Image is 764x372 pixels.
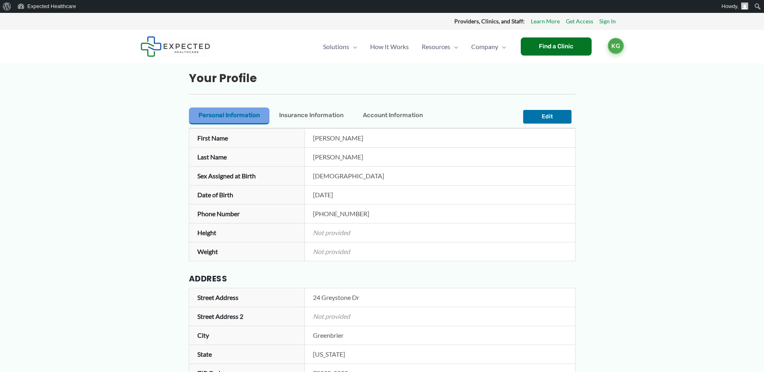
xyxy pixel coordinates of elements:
[523,110,571,124] button: Edit
[317,33,513,61] nav: Primary Site Navigation
[189,107,269,124] button: Personal Information
[305,167,575,186] td: [DEMOGRAPHIC_DATA]
[189,223,305,242] th: Height
[189,129,305,148] th: First Name
[415,33,465,61] a: ResourcesMenu Toggle
[370,33,409,61] span: How It Works
[189,326,305,345] th: City
[498,33,506,61] span: Menu Toggle
[422,33,450,61] span: Resources
[364,33,415,61] a: How It Works
[450,33,458,61] span: Menu Toggle
[608,39,624,55] a: KG
[471,33,498,61] span: Company
[454,18,525,25] strong: Providers, Clinics, and Staff:
[521,37,592,56] a: Find a Clinic
[313,248,350,255] em: Not provided
[141,36,210,57] img: Expected Healthcare Logo - side, dark font, small
[608,38,624,54] span: KG
[189,288,305,307] th: Street Address
[279,112,344,119] span: Insurance Information
[189,186,305,205] th: Date of Birth
[189,205,305,223] th: Phone Number
[189,273,576,288] h3: Address
[349,33,357,61] span: Menu Toggle
[189,148,305,167] th: Last Name
[189,307,305,326] th: Street Address 2
[189,242,305,261] th: Weight
[305,129,575,148] td: [PERSON_NAME]
[199,112,260,119] span: Personal Information
[189,167,305,186] th: Sex Assigned at Birth
[599,16,616,27] a: Sign In
[323,33,349,61] span: Solutions
[353,107,433,124] button: Account Information
[313,312,350,320] em: Not provided
[566,16,593,27] a: Get Access
[531,16,560,27] a: Learn More
[363,112,423,119] span: Account Information
[305,288,575,307] td: 24 Greystone Dr
[465,33,513,61] a: CompanyMenu Toggle
[313,229,350,236] em: Not provided
[305,345,575,364] td: [US_STATE]
[305,186,575,205] td: [DATE]
[189,71,576,86] h2: Your Profile
[269,107,353,124] button: Insurance Information
[305,326,575,345] td: Greenbrier
[317,33,364,61] a: SolutionsMenu Toggle
[305,148,575,167] td: [PERSON_NAME]
[305,205,575,223] td: [PHONE_NUMBER]
[189,345,305,364] th: State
